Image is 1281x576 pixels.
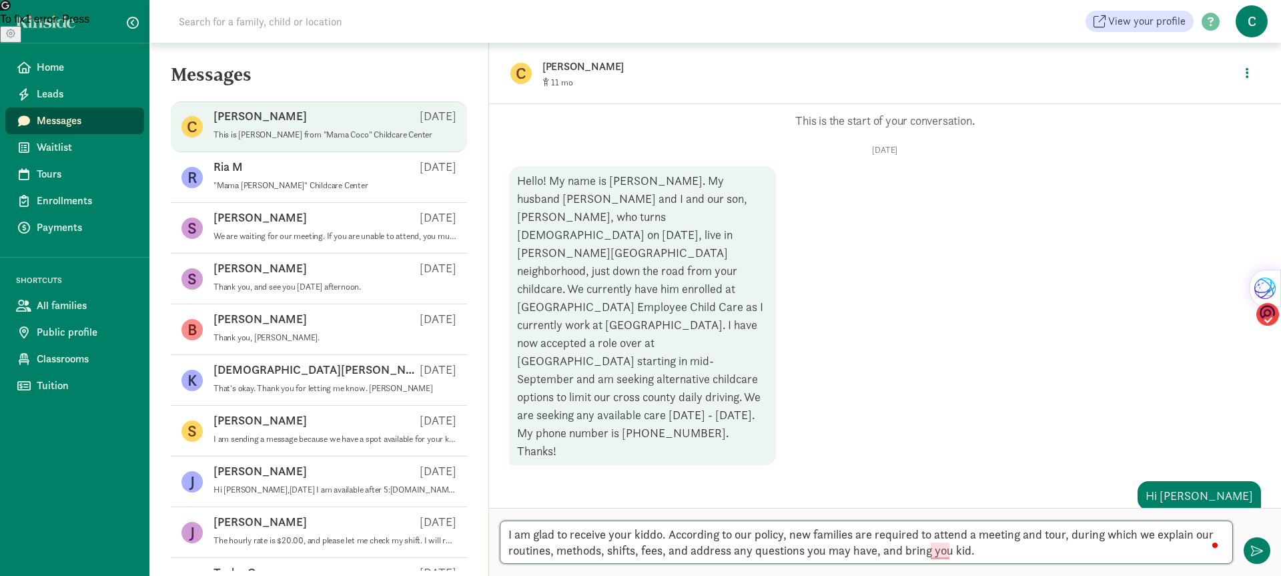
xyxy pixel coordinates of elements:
a: Public profile [5,319,144,346]
p: Hi [PERSON_NAME],[DATE] I am available after 5:[DOMAIN_NAME] that works for you? [213,485,456,495]
span: Classrooms [37,351,133,367]
a: Tours [5,161,144,188]
span: Payments [37,220,133,236]
p: Thank you, and see you [DATE] afternoon. [213,282,456,292]
p: [DATE] [420,311,456,327]
p: [PERSON_NAME] [213,260,307,276]
a: Payments [5,214,144,241]
p: [DATE] [420,210,456,226]
p: That's okay. Thank you for letting me know. [PERSON_NAME] [213,383,456,394]
p: Thank you, [PERSON_NAME]. [213,332,456,343]
p: [DATE] [420,463,456,479]
figure: K [181,370,203,391]
span: Tuition [37,378,133,394]
p: [DATE] [420,260,456,276]
figure: C [181,116,203,137]
p: [DATE] [420,362,456,378]
div: Hello! My name is [PERSON_NAME]. My husband [PERSON_NAME] and I and our son, [PERSON_NAME], who t... [509,166,776,465]
p: I am sending a message because we have a spot available for your kiddo in September. Additionally... [213,434,456,445]
iframe: Chat Widget [1214,512,1281,576]
p: [PERSON_NAME] [213,108,307,124]
figure: S [181,218,203,239]
p: We are waiting for our meeting. If you are unable to attend, you must call us. We take our respon... [213,231,456,242]
a: All families [5,292,144,319]
span: Messages [37,113,133,129]
p: "Mama [PERSON_NAME]" Childcare Center [213,180,456,191]
figure: R [181,167,203,188]
textarea: To enrich screen reader interactions, please activate Accessibility in Grammarly extension settings [500,521,1233,564]
a: Waitlist [5,134,144,161]
p: The hourly rate is $20.00, and please let me check my shift. I will respond to you as soon as pos... [213,535,456,546]
span: Leads [37,86,133,102]
span: Waitlist [37,139,133,156]
p: [DEMOGRAPHIC_DATA][PERSON_NAME] [213,362,420,378]
figure: S [181,420,203,442]
a: Classrooms [5,346,144,372]
span: Public profile [37,324,133,340]
a: Leads [5,81,144,107]
p: [DATE] [420,108,456,124]
h5: Messages [149,64,488,96]
img: o1IwAAAABJRU5ErkJggg== [1256,302,1279,327]
a: Tuition [5,372,144,399]
p: [DATE] [509,145,1261,156]
span: All families [37,298,133,314]
span: Home [37,59,133,75]
p: [DATE] [420,159,456,175]
p: Ria M [213,159,243,175]
p: [PERSON_NAME] [213,514,307,530]
p: [PERSON_NAME] [213,311,307,327]
figure: C [510,63,532,84]
a: Messages [5,107,144,134]
p: [DATE] [420,514,456,530]
div: Hi [PERSON_NAME] [1138,481,1261,510]
p: [PERSON_NAME] [213,412,307,428]
figure: J [181,471,203,493]
span: Tours [37,166,133,182]
p: [PERSON_NAME] [213,463,307,479]
span: Enrollments [37,193,133,209]
figure: S [181,268,203,290]
p: This is [PERSON_NAME] from "Mama Coco" Childcare Center [213,129,456,140]
a: Enrollments [5,188,144,214]
figure: B [181,319,203,340]
figure: J [181,522,203,543]
span: 11 [551,77,573,88]
a: Home [5,54,144,81]
p: [PERSON_NAME] [542,57,963,76]
p: This is the start of your conversation. [509,113,1261,129]
p: [PERSON_NAME] [213,210,307,226]
p: [DATE] [420,412,456,428]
